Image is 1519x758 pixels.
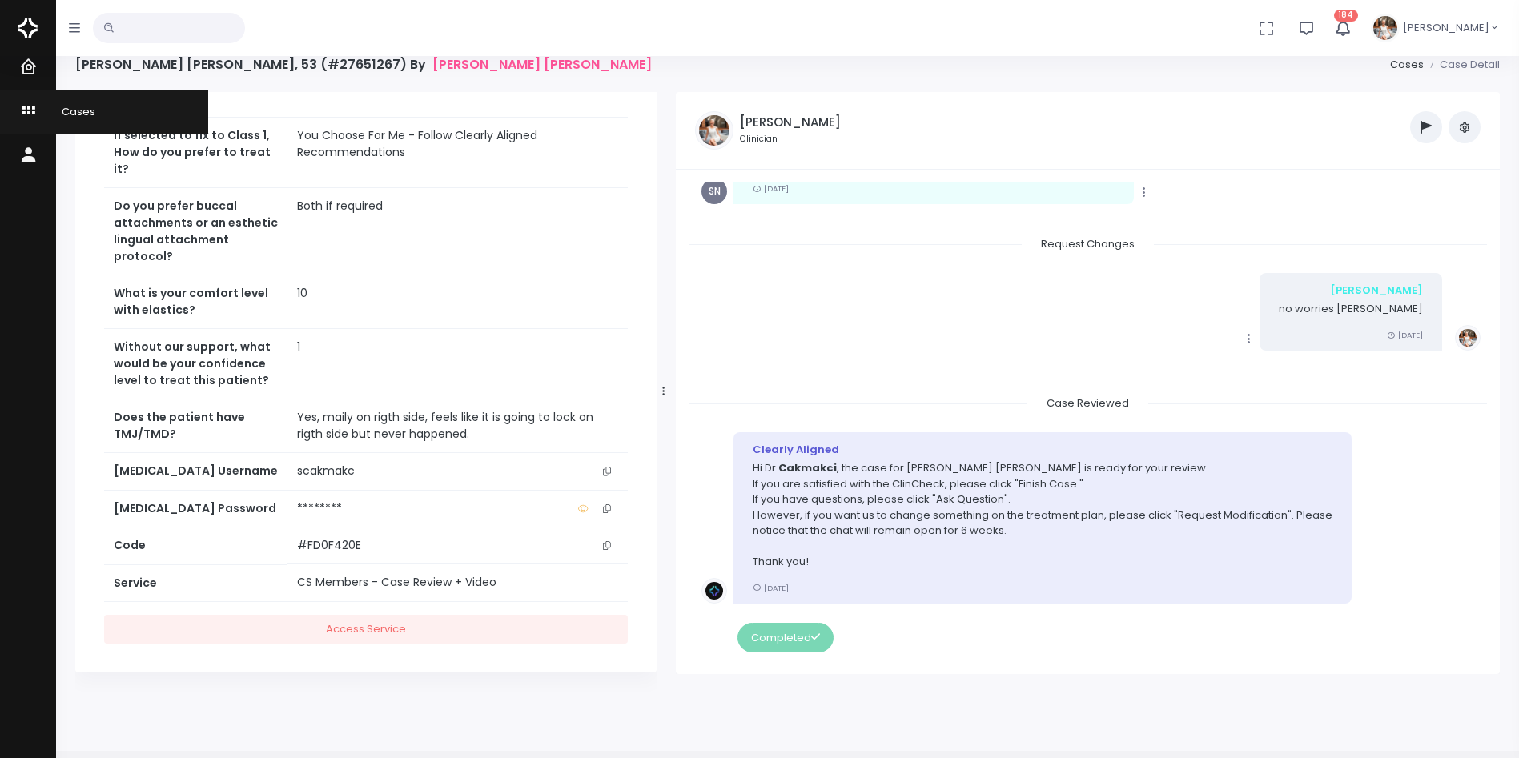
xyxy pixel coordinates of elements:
[1390,57,1424,72] a: Cases
[75,57,652,72] h4: [PERSON_NAME] [PERSON_NAME], 53 (#27651267) By
[778,460,837,475] b: Cakmakci
[287,188,628,275] td: Both if required
[287,453,628,490] td: scakmakc
[287,527,628,564] td: #FD0F420E
[287,118,628,188] td: You Choose For Me - Follow Clearly Aligned Recommendations
[104,188,287,275] th: Do you prefer buccal attachments or an esthetic lingual attachment protocol?
[753,583,789,593] small: [DATE]
[104,615,628,644] a: Access Service
[104,399,287,453] th: Does the patient have TMJ/TMD?
[104,527,287,564] th: Code
[287,329,628,399] td: 1
[104,118,287,188] th: If selected to fix to Class 1, How do you prefer to treat it?
[1027,391,1148,415] span: Case Reviewed
[432,57,652,72] a: [PERSON_NAME] [PERSON_NAME]
[1403,20,1489,36] span: [PERSON_NAME]
[1387,330,1423,340] small: [DATE]
[1022,231,1154,256] span: Request Changes
[104,329,287,399] th: Without our support, what would be your confidence level to treat this patient?
[740,133,841,146] small: Clinician
[689,182,1487,656] div: scrollable content
[1424,57,1500,73] li: Case Detail
[740,115,841,130] h5: [PERSON_NAME]
[701,178,727,204] span: SN
[297,574,618,591] div: CS Members - Case Review + Video
[287,275,628,329] td: 10
[287,399,628,453] td: Yes, maily on rigth side, feels like it is going to lock on rigth side but never happened.
[753,442,1332,458] div: Clearly Aligned
[104,275,287,329] th: What is your comfort level with elastics?
[18,11,38,45] img: Logo Horizontal
[42,104,95,119] span: Cases
[1371,14,1400,42] img: Header Avatar
[104,453,287,491] th: [MEDICAL_DATA] Username
[1279,283,1423,299] div: [PERSON_NAME]
[753,183,789,194] small: [DATE]
[1279,301,1423,317] p: no worries [PERSON_NAME]
[75,92,657,692] div: scrollable content
[104,564,287,601] th: Service
[753,460,1332,570] p: Hi Dr. , the case for [PERSON_NAME] [PERSON_NAME] is ready for your review. If you are satisfied ...
[104,491,287,527] th: [MEDICAL_DATA] Password
[1334,10,1358,22] span: 184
